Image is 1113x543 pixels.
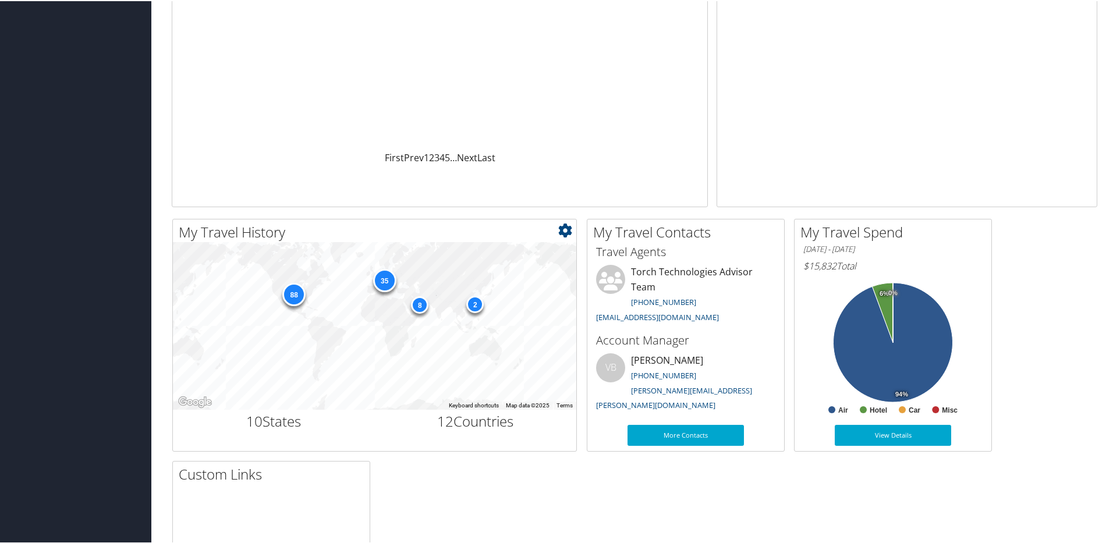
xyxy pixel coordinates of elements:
[176,393,214,409] a: Open this area in Google Maps (opens a new window)
[838,405,848,413] text: Air
[179,463,370,483] h2: Custom Links
[411,295,428,313] div: 8
[182,410,366,430] h2: States
[384,410,568,430] h2: Countries
[429,150,434,163] a: 2
[880,289,889,296] tspan: 6%
[437,410,453,430] span: 12
[800,221,991,241] h2: My Travel Spend
[596,384,752,410] a: [PERSON_NAME][EMAIL_ADDRESS][PERSON_NAME][DOMAIN_NAME]
[506,401,550,407] span: Map data ©2025
[457,150,477,163] a: Next
[631,296,696,306] a: [PHONE_NUMBER]
[803,243,983,254] h6: [DATE] - [DATE]
[466,294,484,312] div: 2
[439,150,445,163] a: 4
[593,221,784,241] h2: My Travel Contacts
[477,150,495,163] a: Last
[870,405,887,413] text: Hotel
[596,352,625,381] div: VB
[596,243,775,259] h3: Travel Agents
[895,390,908,397] tspan: 94%
[449,400,499,409] button: Keyboard shortcuts
[628,424,744,445] a: More Contacts
[909,405,920,413] text: Car
[373,267,396,290] div: 35
[179,221,576,241] h2: My Travel History
[596,331,775,347] h3: Account Manager
[434,150,439,163] a: 3
[888,289,898,296] tspan: 0%
[176,393,214,409] img: Google
[803,258,836,271] span: $15,832
[631,369,696,379] a: [PHONE_NUMBER]
[424,150,429,163] a: 1
[942,405,958,413] text: Misc
[246,410,263,430] span: 10
[556,401,573,407] a: Terms (opens in new tab)
[450,150,457,163] span: …
[596,311,719,321] a: [EMAIL_ADDRESS][DOMAIN_NAME]
[404,150,424,163] a: Prev
[835,424,951,445] a: View Details
[282,282,306,305] div: 88
[590,264,781,326] li: Torch Technologies Advisor Team
[385,150,404,163] a: First
[803,258,983,271] h6: Total
[590,352,781,414] li: [PERSON_NAME]
[445,150,450,163] a: 5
